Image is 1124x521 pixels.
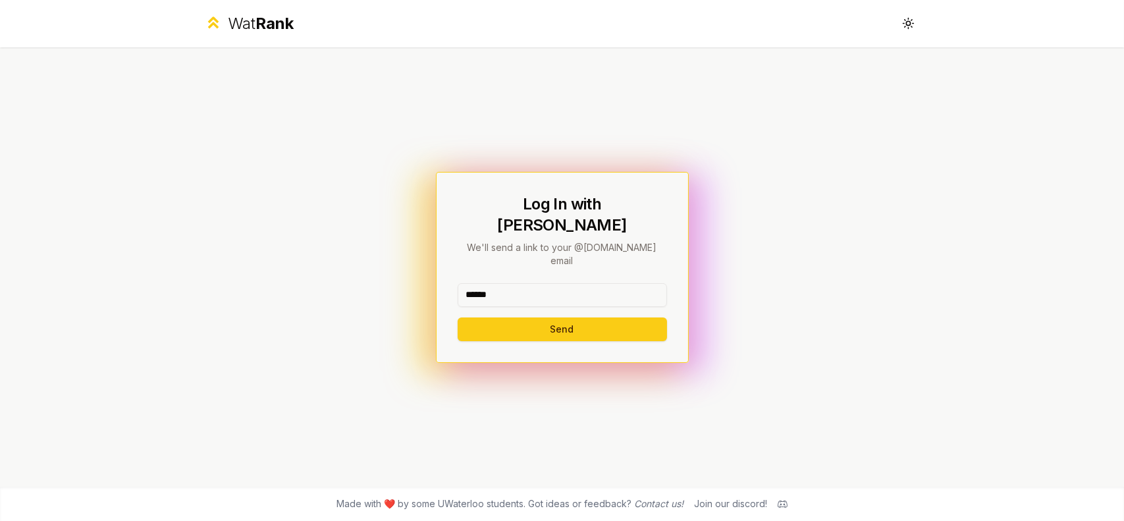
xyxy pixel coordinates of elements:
[336,497,683,510] span: Made with ❤️ by some UWaterloo students. Got ideas or feedback?
[458,241,667,267] p: We'll send a link to your @[DOMAIN_NAME] email
[204,13,294,34] a: WatRank
[634,498,683,509] a: Contact us!
[694,497,767,510] div: Join our discord!
[458,194,667,236] h1: Log In with [PERSON_NAME]
[458,317,667,341] button: Send
[255,14,294,33] span: Rank
[228,13,294,34] div: Wat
